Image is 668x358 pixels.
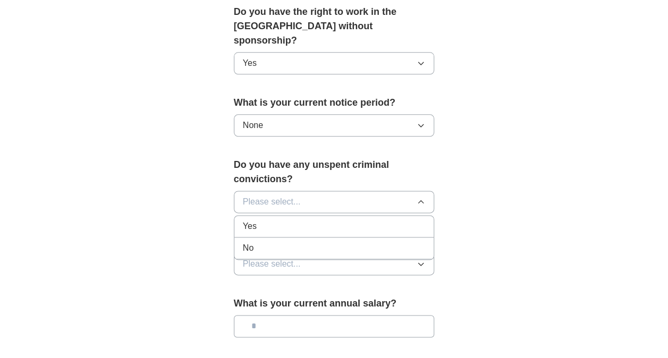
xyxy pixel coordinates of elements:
button: Please select... [234,191,435,213]
span: Please select... [243,258,301,270]
span: No [243,242,253,254]
label: What is your current annual salary? [234,296,435,311]
label: Do you have the right to work in the [GEOGRAPHIC_DATA] without sponsorship? [234,5,435,48]
span: Please select... [243,195,301,208]
span: Yes [243,57,257,70]
span: Yes [243,220,257,233]
span: None [243,119,263,132]
label: Do you have any unspent criminal convictions? [234,158,435,186]
button: Please select... [234,253,435,275]
label: What is your current notice period? [234,96,435,110]
button: None [234,114,435,137]
button: Yes [234,52,435,74]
